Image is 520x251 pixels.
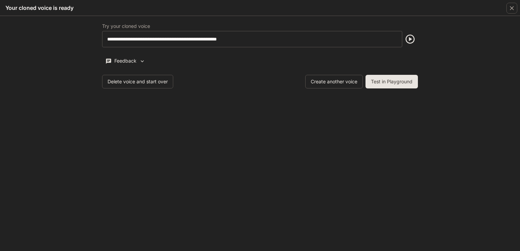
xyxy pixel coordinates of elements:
[102,55,148,67] button: Feedback
[102,24,150,29] p: Try your cloned voice
[102,75,173,88] button: Delete voice and start over
[305,75,363,88] button: Create another voice
[365,75,418,88] button: Test in Playground
[5,4,74,12] h5: Your cloned voice is ready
